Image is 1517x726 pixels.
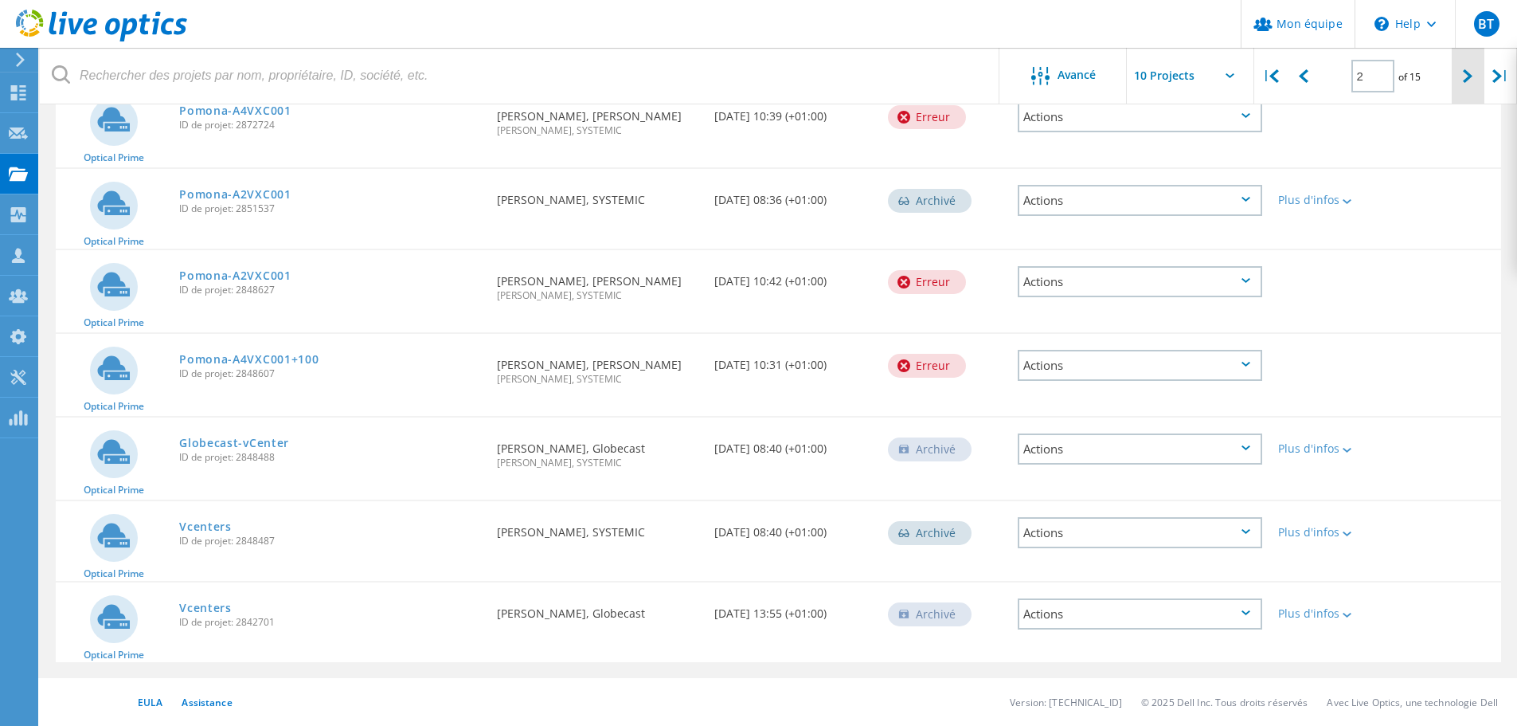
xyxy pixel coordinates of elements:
[84,485,144,495] span: Optical Prime
[179,536,481,546] span: ID de projet: 2848487
[1018,517,1262,548] div: Actions
[489,250,706,316] div: [PERSON_NAME], [PERSON_NAME]
[179,521,232,532] a: Vcenters
[489,583,706,635] div: [PERSON_NAME], Globecast
[84,153,144,163] span: Optical Prime
[1398,70,1421,84] span: of 15
[1484,48,1517,104] div: |
[706,501,880,554] div: [DATE] 08:40 (+01:00)
[1018,185,1262,216] div: Actions
[1374,17,1389,31] svg: \n
[497,375,698,384] span: [PERSON_NAME], SYSTEMIC
[706,169,880,222] div: [DATE] 08:36 (+01:00)
[1018,434,1262,465] div: Actions
[179,354,319,365] a: Pomona-A4VXC001+100
[1010,696,1122,709] li: Version: [TECHNICAL_ID]
[179,602,232,614] a: Vcenters
[179,204,481,214] span: ID de projet: 2851537
[489,85,706,151] div: [PERSON_NAME], [PERSON_NAME]
[1058,69,1096,80] span: Avancé
[1278,443,1378,454] div: Plus d'infos
[706,334,880,387] div: [DATE] 10:31 (+01:00)
[179,438,289,449] a: Globecast-vCenter
[40,48,1000,104] input: Rechercher des projets par nom, propriétaire, ID, société, etc.
[84,402,144,411] span: Optical Prime
[1278,608,1378,619] div: Plus d'infos
[1018,101,1262,132] div: Actions
[138,696,162,709] a: EULA
[888,521,972,545] div: Archivé
[1018,350,1262,381] div: Actions
[1141,696,1308,709] li: © 2025 Dell Inc. Tous droits réservés
[489,169,706,222] div: [PERSON_NAME], SYSTEMIC
[1018,598,1262,630] div: Actions
[84,650,144,660] span: Optical Prime
[489,334,706,400] div: [PERSON_NAME], [PERSON_NAME]
[1278,527,1378,538] div: Plus d'infos
[888,189,972,213] div: Archivé
[1278,194,1378,206] div: Plus d'infos
[497,291,698,300] span: [PERSON_NAME], SYSTEMIC
[84,569,144,579] span: Optical Prime
[706,250,880,303] div: [DATE] 10:42 (+01:00)
[888,354,966,378] div: erreur
[1478,18,1494,30] span: BT
[497,458,698,468] span: [PERSON_NAME], SYSTEMIC
[706,583,880,635] div: [DATE] 13:55 (+01:00)
[179,285,481,295] span: ID de projet: 2848627
[179,105,291,116] a: Pomona-A4VXC001
[182,696,232,709] a: Assistance
[706,85,880,138] div: [DATE] 10:39 (+01:00)
[1327,696,1498,709] li: Avec Live Optics, une technologie Dell
[888,270,966,294] div: erreur
[179,270,291,281] a: Pomona-A2VXC001
[16,33,187,45] a: Live Optics Dashboard
[489,418,706,484] div: [PERSON_NAME], Globecast
[84,237,144,246] span: Optical Prime
[888,438,972,461] div: Archivé
[497,126,698,135] span: [PERSON_NAME], SYSTEMIC
[179,189,291,200] a: Pomona-A2VXC001
[179,618,481,627] span: ID de projet: 2842701
[179,120,481,130] span: ID de projet: 2872724
[888,105,966,129] div: erreur
[179,453,481,462] span: ID de projet: 2848488
[84,318,144,328] span: Optical Prime
[1018,266,1262,297] div: Actions
[706,418,880,470] div: [DATE] 08:40 (+01:00)
[179,369,481,379] span: ID de projet: 2848607
[489,501,706,554] div: [PERSON_NAME], SYSTEMIC
[888,602,972,626] div: Archivé
[1254,48,1287,104] div: |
